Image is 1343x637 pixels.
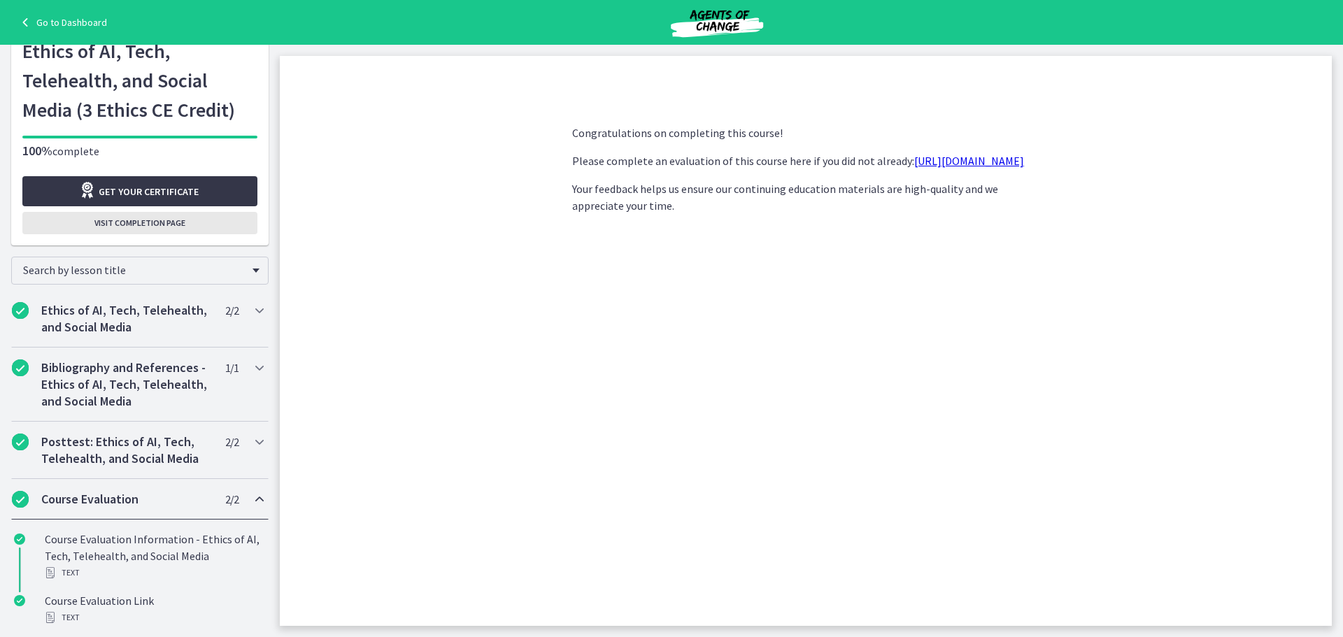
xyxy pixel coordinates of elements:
span: Get your certificate [99,183,199,200]
div: Text [45,564,263,581]
span: Visit completion page [94,217,185,229]
h1: Ethics of AI, Tech, Telehealth, and Social Media (3 Ethics CE Credit) [22,36,257,124]
i: Completed [12,491,29,508]
a: Get your certificate [22,176,257,206]
a: Go to Dashboard [17,14,107,31]
span: 100% [22,143,52,159]
i: Completed [12,359,29,376]
p: complete [22,143,257,159]
span: 1 / 1 [225,359,239,376]
i: Completed [14,534,25,545]
i: Completed [12,434,29,450]
i: Completed [14,595,25,606]
span: 2 / 2 [225,434,239,450]
p: Your feedback helps us ensure our continuing education materials are high-quality and we apprecia... [572,180,1039,214]
h2: Course Evaluation [41,491,212,508]
div: Course Evaluation Link [45,592,263,626]
p: Please complete an evaluation of this course here if you did not already: [572,152,1039,169]
span: Search by lesson title [23,263,246,277]
a: [URL][DOMAIN_NAME] [914,154,1024,168]
button: Visit completion page [22,212,257,234]
h2: Posttest: Ethics of AI, Tech, Telehealth, and Social Media [41,434,212,467]
i: Completed [12,302,29,319]
img: Agents of Change Social Work Test Prep [633,6,801,39]
p: Congratulations on completing this course! [572,124,1039,141]
div: Text [45,609,263,626]
span: 2 / 2 [225,491,239,508]
div: Course Evaluation Information - Ethics of AI, Tech, Telehealth, and Social Media [45,531,263,581]
h2: Ethics of AI, Tech, Telehealth, and Social Media [41,302,212,336]
span: 2 / 2 [225,302,239,319]
div: Search by lesson title [11,257,269,285]
h2: Bibliography and References - Ethics of AI, Tech, Telehealth, and Social Media [41,359,212,410]
i: Opens in a new window [79,182,99,199]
